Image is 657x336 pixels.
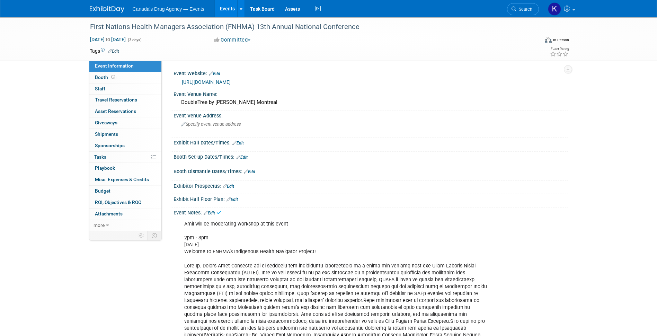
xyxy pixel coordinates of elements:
[227,197,238,202] a: Edit
[95,108,136,114] span: Asset Reservations
[95,188,110,194] span: Budget
[548,2,561,16] img: Kristen Trevisan
[94,154,106,160] span: Tasks
[94,222,105,228] span: more
[179,97,562,108] div: DoubleTree by [PERSON_NAME] Montreal
[89,129,161,140] a: Shipments
[127,38,142,42] span: (3 days)
[135,231,148,240] td: Personalize Event Tab Strip
[89,174,161,185] a: Misc. Expenses & Credits
[236,155,248,160] a: Edit
[89,152,161,163] a: Tasks
[95,120,117,125] span: Giveaways
[89,186,161,197] a: Budget
[95,211,123,216] span: Attachments
[244,169,255,174] a: Edit
[95,86,105,91] span: Staff
[516,7,532,12] span: Search
[89,197,161,208] a: ROI, Objectives & ROO
[550,47,569,51] div: Event Rating
[95,74,116,80] span: Booth
[174,110,568,119] div: Event Venue Address:
[174,89,568,98] div: Event Venue Name:
[498,36,569,46] div: Event Format
[95,177,149,182] span: Misc. Expenses & Credits
[209,71,220,76] a: Edit
[89,95,161,106] a: Travel Reservations
[89,209,161,220] a: Attachments
[89,106,161,117] a: Asset Reservations
[174,181,568,190] div: Exhibitor Prospectus:
[95,63,134,69] span: Event Information
[105,37,111,42] span: to
[174,194,568,203] div: Exhibit Hall Floor Plan:
[89,117,161,129] a: Giveaways
[110,74,116,80] span: Booth not reserved yet
[89,163,161,174] a: Playbook
[95,165,115,171] span: Playbook
[89,140,161,151] a: Sponsorships
[182,79,231,85] a: [URL][DOMAIN_NAME]
[553,37,569,43] div: In-Person
[204,211,215,215] a: Edit
[232,141,244,145] a: Edit
[90,36,126,43] span: [DATE] [DATE]
[507,3,539,15] a: Search
[133,6,204,12] span: Canada's Drug Agency — Events
[174,207,568,216] div: Event Notes:
[89,61,161,72] a: Event Information
[174,166,568,175] div: Booth Dismantle Dates/Times:
[108,49,119,54] a: Edit
[90,47,119,54] td: Tags
[174,68,568,77] div: Event Website:
[181,122,241,127] span: Specify event venue address
[89,72,161,83] a: Booth
[90,6,124,13] img: ExhibitDay
[95,131,118,137] span: Shipments
[174,152,568,161] div: Booth Set-up Dates/Times:
[212,36,253,44] button: Committed
[223,184,234,189] a: Edit
[95,200,141,205] span: ROI, Objectives & ROO
[545,37,552,43] img: Format-Inperson.png
[147,231,161,240] td: Toggle Event Tabs
[95,97,137,103] span: Travel Reservations
[89,220,161,231] a: more
[95,143,125,148] span: Sponsorships
[174,138,568,147] div: Exhibit Hall Dates/Times:
[88,21,529,33] div: First Nations Health Managers Association (FNHMA) 13th Annual National Conference
[89,83,161,95] a: Staff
